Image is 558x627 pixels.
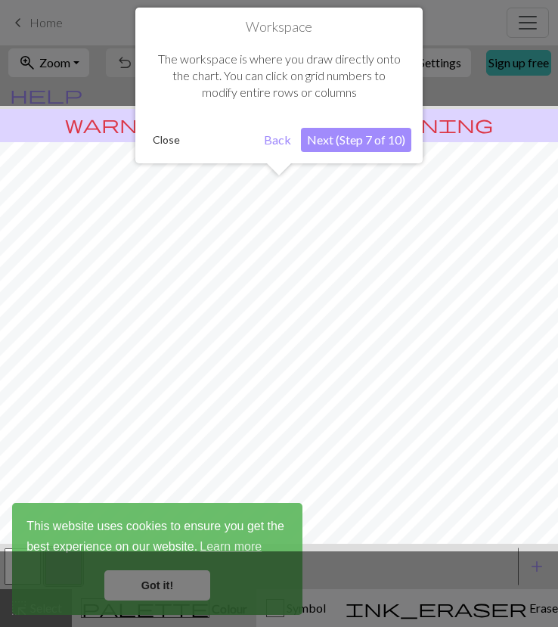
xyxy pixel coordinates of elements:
div: The workspace is where you draw directly onto the chart. You can click on grid numbers to modify ... [147,36,411,116]
button: Back [258,128,297,152]
button: Next (Step 7 of 10) [301,128,411,152]
h1: Workspace [147,19,411,36]
div: Workspace [135,8,423,163]
button: Close [147,129,186,151]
